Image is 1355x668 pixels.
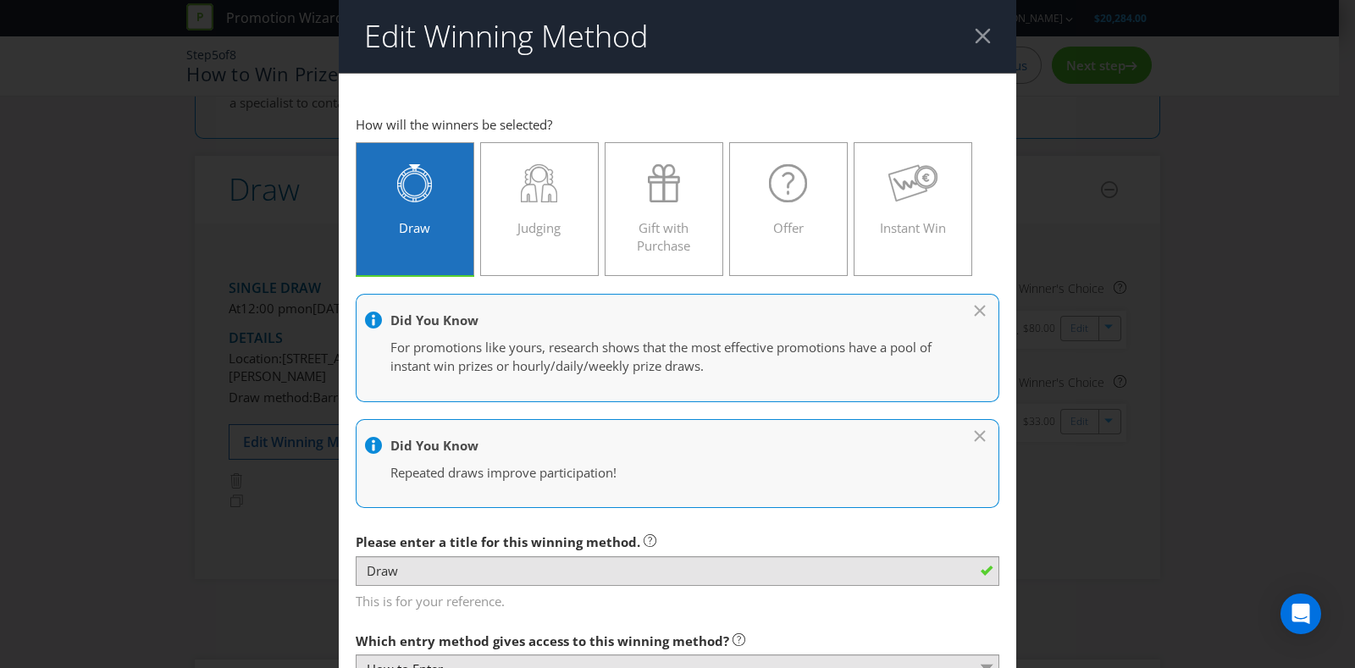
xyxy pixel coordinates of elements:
h2: Edit Winning Method [364,19,648,53]
span: Judging [517,219,561,236]
span: Offer [773,219,804,236]
p: For promotions like yours, research shows that the most effective promotions have a pool of insta... [390,339,948,375]
span: How will the winners be selected? [356,116,552,133]
span: Gift with Purchase [637,219,690,254]
div: Open Intercom Messenger [1280,593,1321,634]
span: Instant Win [880,219,946,236]
span: Please enter a title for this winning method. [356,533,640,550]
p: Repeated draws improve participation! [390,464,948,482]
span: Draw [399,219,430,236]
span: This is for your reference. [356,587,999,611]
span: Which entry method gives access to this winning method? [356,632,729,649]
